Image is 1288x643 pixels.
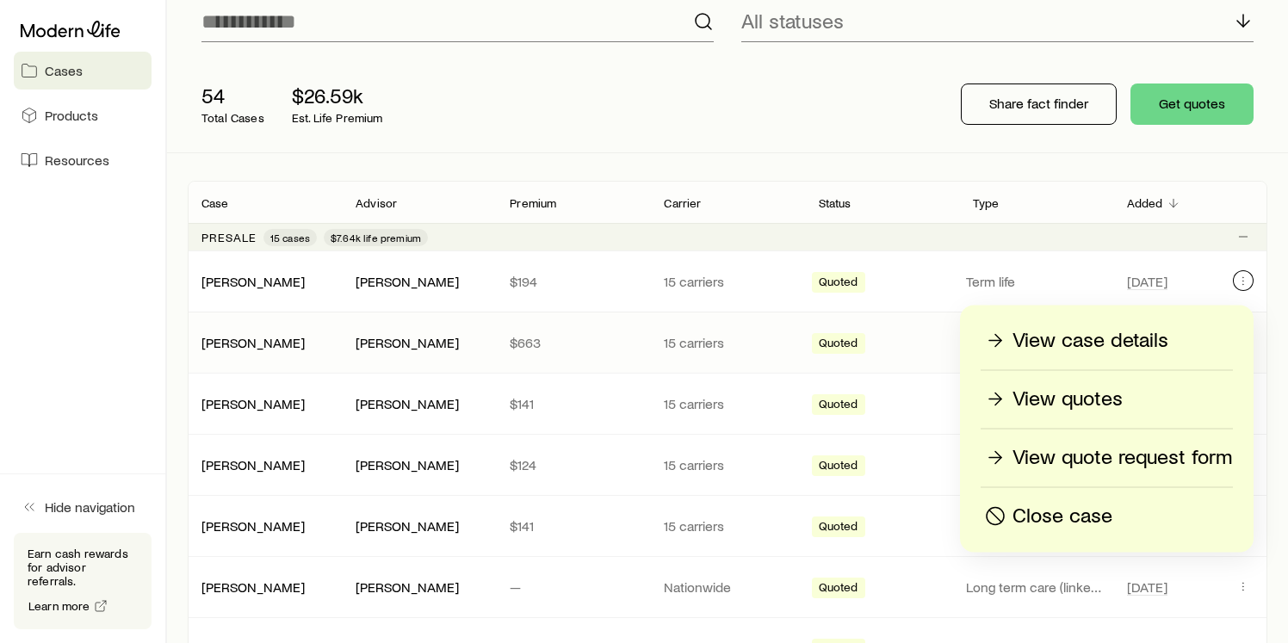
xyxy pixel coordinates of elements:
p: All statuses [741,9,844,33]
p: $124 [510,456,636,473]
p: Presale [201,231,257,244]
span: Quoted [819,580,858,598]
p: Type [973,196,1000,210]
p: View quote request form [1012,444,1232,472]
p: Share fact finder [989,95,1088,112]
p: View quotes [1012,386,1123,413]
p: Advisor [356,196,397,210]
p: 15 carriers [664,334,790,351]
a: Products [14,96,152,134]
p: Nationwide [664,578,790,596]
a: View quotes [981,385,1233,415]
span: $7.64k life premium [331,231,421,244]
div: [PERSON_NAME] [201,395,305,413]
p: Earn cash rewards for advisor referrals. [28,547,138,588]
a: [PERSON_NAME] [201,395,305,411]
a: Resources [14,141,152,179]
span: [DATE] [1127,578,1167,596]
div: [PERSON_NAME] [201,273,305,291]
div: [PERSON_NAME] [201,456,305,474]
div: [PERSON_NAME] [356,334,459,352]
div: [PERSON_NAME] [356,395,459,413]
p: Premium [510,196,556,210]
p: $141 [510,517,636,535]
p: 15 carriers [664,517,790,535]
span: Products [45,107,98,124]
div: [PERSON_NAME] [356,273,459,291]
p: Added [1127,196,1163,210]
span: Learn more [28,600,90,612]
span: 15 cases [270,231,310,244]
div: [PERSON_NAME] [201,334,305,352]
span: Resources [45,151,109,169]
p: 54 [201,83,264,108]
p: 15 carriers [664,395,790,412]
span: Quoted [819,336,858,354]
p: — [510,578,636,596]
p: Case [201,196,229,210]
a: View quote request form [981,443,1233,473]
div: [PERSON_NAME] [356,456,459,474]
p: Total Cases [201,111,264,125]
p: $141 [510,395,636,412]
p: Carrier [664,196,701,210]
p: Close case [1012,503,1112,530]
a: [PERSON_NAME] [201,517,305,534]
p: 15 carriers [664,456,790,473]
span: Quoted [819,458,858,476]
a: [PERSON_NAME] [201,273,305,289]
a: [PERSON_NAME] [201,334,305,350]
a: [PERSON_NAME] [201,456,305,473]
span: Cases [45,62,83,79]
div: [PERSON_NAME] [201,578,305,597]
button: Get quotes [1130,83,1254,125]
span: Quoted [819,519,858,537]
p: View case details [1012,327,1168,355]
span: [DATE] [1127,273,1167,290]
p: 15 carriers [664,273,790,290]
span: Hide navigation [45,498,135,516]
div: [PERSON_NAME] [356,517,459,535]
p: $26.59k [292,83,383,108]
p: Long term care (linked benefit) [966,578,1106,596]
p: Est. Life Premium [292,111,383,125]
p: $663 [510,334,636,351]
div: Earn cash rewards for advisor referrals.Learn more [14,533,152,629]
p: $194 [510,273,636,290]
div: [PERSON_NAME] [356,578,459,597]
a: View case details [981,326,1233,356]
span: Quoted [819,275,858,293]
button: Share fact finder [961,83,1117,125]
a: [PERSON_NAME] [201,578,305,595]
p: Term life [966,273,1106,290]
a: Cases [14,52,152,90]
button: Hide navigation [14,488,152,526]
span: Quoted [819,397,858,415]
div: [PERSON_NAME] [201,517,305,535]
button: Close case [981,502,1233,532]
p: Status [819,196,851,210]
